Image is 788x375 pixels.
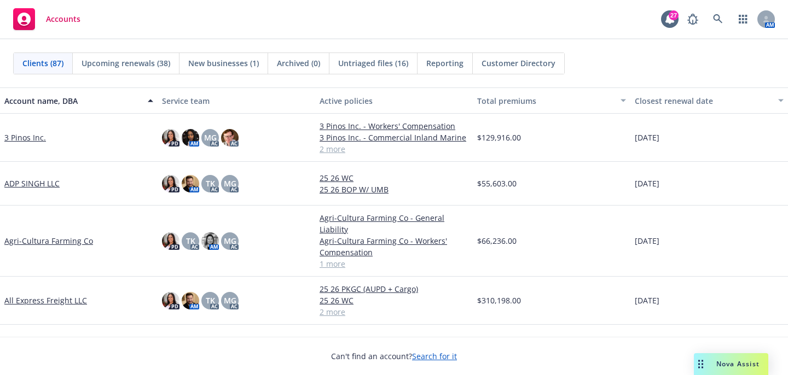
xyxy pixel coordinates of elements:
button: Total premiums [473,87,630,114]
a: 2 more [320,306,468,318]
img: photo [182,129,199,147]
a: 3 Pinos Inc. - Commercial Inland Marine [320,132,468,143]
span: New businesses (1) [188,57,259,69]
a: ADP SINGH LLC [4,178,60,189]
a: Report a Bug [682,8,704,30]
a: 3 Pinos Inc. - Workers' Compensation [320,120,468,132]
div: Drag to move [694,353,708,375]
img: photo [221,129,239,147]
span: MG [224,178,236,189]
a: 25 26 BOP W/ UMB [320,184,468,195]
span: TK [186,235,195,247]
span: MG [224,235,236,247]
div: Active policies [320,95,468,107]
span: [DATE] [635,295,659,306]
button: Active policies [315,87,473,114]
span: MG [204,132,217,143]
div: Service team [162,95,311,107]
a: 2 more [320,143,468,155]
img: photo [182,175,199,192]
span: $310,198.00 [477,295,521,306]
a: Search [707,8,729,30]
div: 27 [669,10,679,20]
img: photo [162,129,179,147]
a: 3 Pinos Inc. [4,132,46,143]
div: Total premiums [477,95,614,107]
span: Can't find an account? [331,350,457,362]
button: Nova Assist [694,353,768,375]
a: 25 26 WC [320,295,468,306]
a: Switch app [732,8,754,30]
span: [DATE] [635,235,659,247]
span: TK [206,295,215,306]
a: Search for it [412,351,457,361]
button: Service team [158,87,315,114]
span: [DATE] [635,132,659,143]
div: Closest renewal date [635,95,772,107]
a: All Express Freight LLC [4,295,87,306]
span: Upcoming renewals (38) [82,57,170,69]
span: $55,603.00 [477,178,517,189]
img: photo [182,292,199,309]
span: Untriaged files (16) [338,57,408,69]
span: $66,236.00 [477,235,517,247]
a: Accounts [9,4,85,34]
span: $129,916.00 [477,132,521,143]
div: Account name, DBA [4,95,141,107]
a: 25-26 WC [320,335,468,347]
span: Accounts [46,15,80,24]
span: Archived (0) [277,57,320,69]
span: Reporting [426,57,463,69]
a: 25 26 WC [320,172,468,184]
span: Customer Directory [482,57,555,69]
a: 25 26 PKGC (AUPD + Cargo) [320,283,468,295]
img: photo [162,175,179,192]
span: Nova Assist [716,359,760,368]
span: TK [206,178,215,189]
span: MG [224,295,236,306]
span: [DATE] [635,178,659,189]
a: 1 more [320,258,468,269]
img: photo [162,292,179,309]
img: photo [162,232,179,250]
img: photo [201,232,219,250]
a: Agri-Cultura Farming Co - General Liability [320,212,468,235]
a: Agri-Cultura Farming Co - Workers' Compensation [320,235,468,258]
button: Closest renewal date [630,87,788,114]
span: Clients (87) [22,57,63,69]
a: Agri-Cultura Farming Co [4,235,93,247]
